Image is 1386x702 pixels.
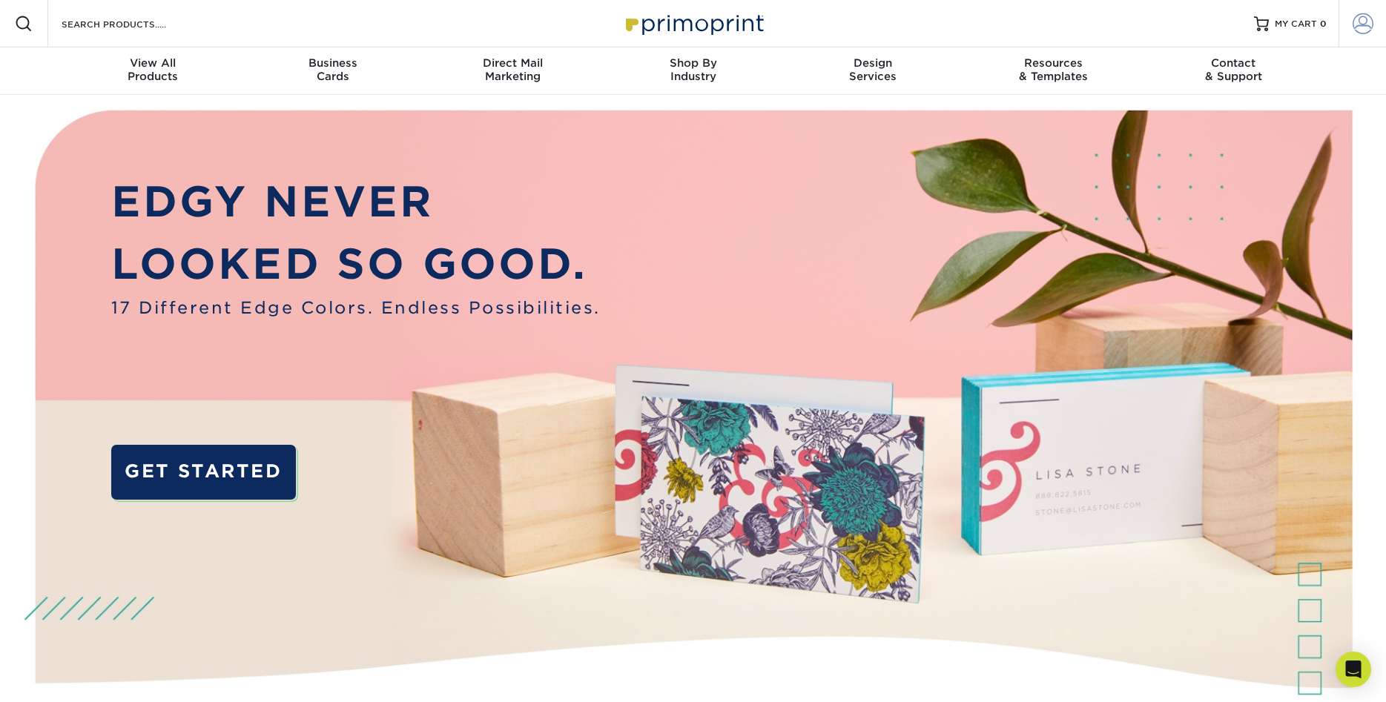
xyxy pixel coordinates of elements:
[60,15,205,33] input: SEARCH PRODUCTS.....
[963,47,1144,95] a: Resources& Templates
[63,47,243,95] a: View AllProducts
[603,47,783,95] a: Shop ByIndustry
[1144,56,1324,83] div: & Support
[111,295,601,320] span: 17 Different Edge Colors. Endless Possibilities.
[963,56,1144,70] span: Resources
[423,56,603,70] span: Direct Mail
[423,47,603,95] a: Direct MailMarketing
[242,56,423,70] span: Business
[783,56,963,70] span: Design
[603,56,783,70] span: Shop By
[242,47,423,95] a: BusinessCards
[783,56,963,83] div: Services
[63,56,243,70] span: View All
[1275,18,1317,30] span: MY CART
[783,47,963,95] a: DesignServices
[1336,652,1371,687] div: Open Intercom Messenger
[423,56,603,83] div: Marketing
[111,170,601,233] p: EDGY NEVER
[619,7,768,39] img: Primoprint
[242,56,423,83] div: Cards
[1144,47,1324,95] a: Contact& Support
[63,56,243,83] div: Products
[963,56,1144,83] div: & Templates
[111,233,601,295] p: LOOKED SO GOOD.
[1320,19,1327,29] span: 0
[603,56,783,83] div: Industry
[1144,56,1324,70] span: Contact
[111,445,296,500] a: GET STARTED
